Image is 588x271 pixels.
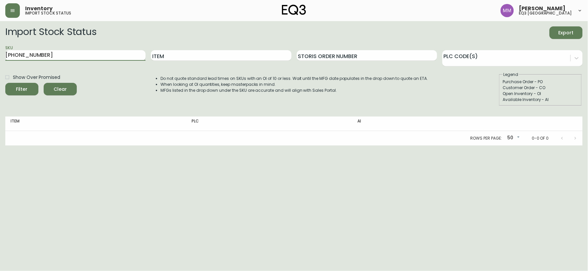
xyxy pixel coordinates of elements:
[282,5,306,15] img: logo
[186,117,352,131] th: PLC
[25,6,53,11] span: Inventory
[519,6,566,11] span: [PERSON_NAME]
[503,79,578,85] div: Purchase Order - PO
[5,117,186,131] th: Item
[5,26,96,39] h2: Import Stock Status
[503,97,578,103] div: Available Inventory - AI
[49,85,71,93] span: Clear
[555,29,577,37] span: Export
[503,72,519,78] legend: Legend
[161,76,428,82] li: Do not quote standard lead times on SKUs with an OI of 10 or less. Wait until the MFG date popula...
[505,133,521,144] div: 50
[161,87,428,93] li: MFGs listed in the drop down under the SKU are accurate and will align with Sales Portal.
[519,11,572,15] h5: eq3 [GEOGRAPHIC_DATA]
[161,82,428,87] li: When looking at OI quantities, keep masterpacks in mind.
[532,135,549,141] p: 0-0 of 0
[16,85,28,93] div: Filter
[44,83,77,95] button: Clear
[352,117,484,131] th: AI
[550,26,583,39] button: Export
[25,11,71,15] h5: import stock status
[5,83,38,95] button: Filter
[503,91,578,97] div: Open Inventory - OI
[471,135,502,141] p: Rows per page:
[13,74,60,81] span: Show Over Promised
[503,85,578,91] div: Customer Order - CO
[501,4,514,17] img: b124d21e3c5b19e4a2f2a57376a9c201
